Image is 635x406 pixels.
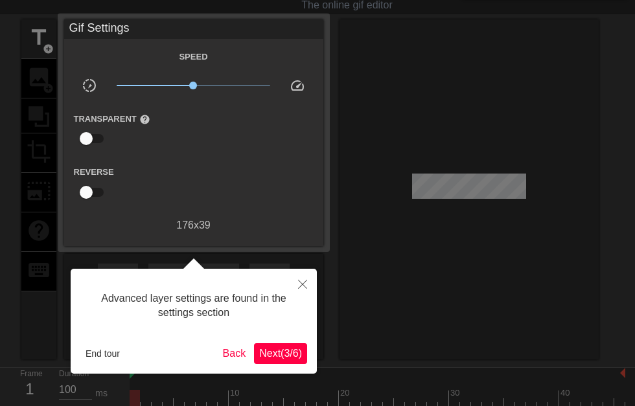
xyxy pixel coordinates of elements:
[218,343,251,364] button: Back
[80,344,125,363] button: End tour
[80,278,307,333] div: Advanced layer settings are found in the settings section
[259,348,302,359] span: Next ( 3 / 6 )
[254,343,307,364] button: Next
[288,269,317,299] button: Close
